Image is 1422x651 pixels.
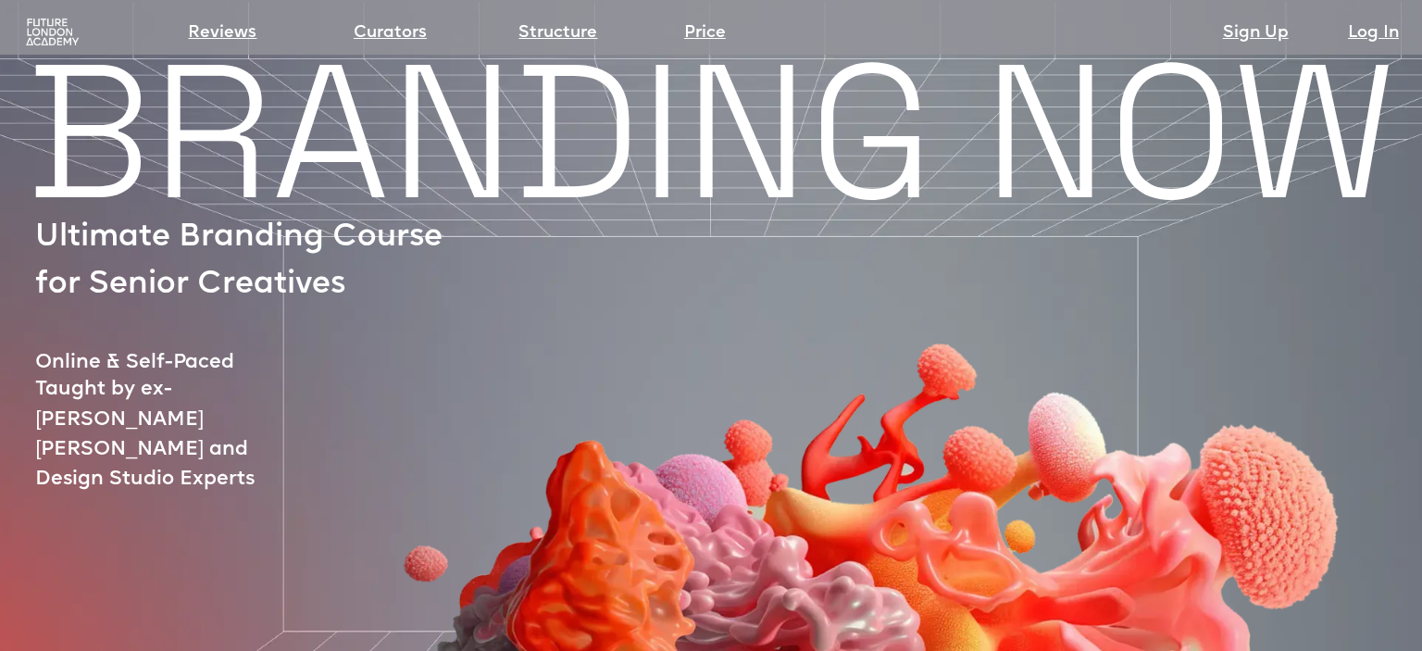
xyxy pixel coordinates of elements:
[684,20,726,46] a: Price
[188,20,256,46] a: Reviews
[35,375,319,495] p: Taught by ex-[PERSON_NAME] [PERSON_NAME] and Design Studio Experts
[35,215,462,308] p: Ultimate Branding Course for Senior Creatives
[1348,20,1399,46] a: Log In
[518,20,597,46] a: Structure
[354,20,427,46] a: Curators
[1223,20,1289,46] a: Sign Up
